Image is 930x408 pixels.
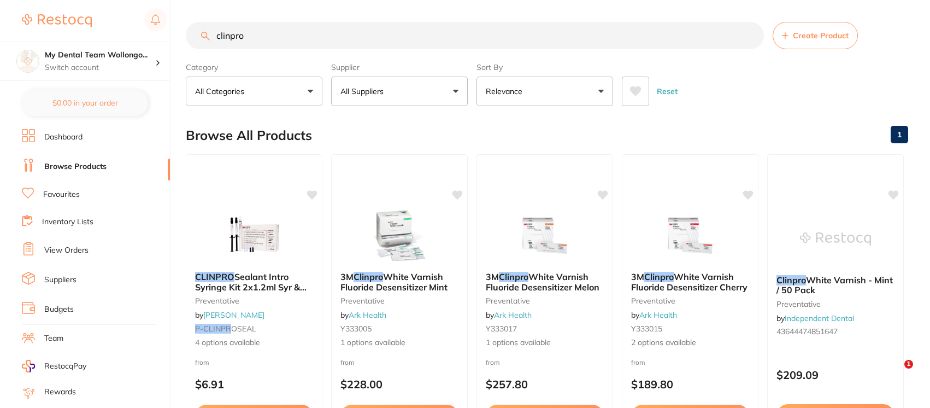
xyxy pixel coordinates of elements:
[486,310,532,320] span: by
[22,360,86,372] a: RestocqPay
[195,271,234,282] em: CLINPRO
[509,208,580,263] img: 3M Clinpro White Varnish Fluoride Desensitizer Melon
[45,62,155,73] p: Switch account
[44,361,86,372] span: RestocqPay
[195,324,231,334] em: P-CLINPR
[44,161,107,172] a: Browse Products
[793,31,849,40] span: Create Product
[22,360,35,372] img: RestocqPay
[486,324,517,334] span: Y333017
[340,86,388,97] p: All Suppliers
[476,77,613,106] button: Relevance
[785,313,854,323] a: Independent Dental
[644,271,674,282] em: Clinpro
[776,369,894,381] p: $209.09
[44,132,83,143] a: Dashboard
[340,337,458,348] span: 1 options available
[631,310,677,320] span: by
[195,358,209,366] span: from
[22,8,92,33] a: Restocq Logo
[494,310,532,320] a: Ark Health
[22,14,92,27] img: Restocq Logo
[776,313,854,323] span: by
[42,217,93,228] a: Inventory Lists
[776,275,806,285] em: Clinpro
[22,90,148,116] button: $0.00 in your order
[340,358,355,366] span: from
[340,378,458,390] p: $228.00
[631,378,749,390] p: $189.80
[44,245,89,256] a: View Orders
[186,128,312,143] h2: Browse All Products
[639,310,677,320] a: Ark Health
[195,272,313,292] b: CLINPRO Sealant Intro Syringe Kit 2x1.2ml Syr & Accessorie
[776,275,894,295] b: Clinpro White Varnish - Mint / 50 Pack
[631,337,749,348] span: 2 options available
[486,86,527,97] p: Relevance
[773,22,858,49] button: Create Product
[186,62,322,72] label: Category
[631,358,645,366] span: from
[195,86,249,97] p: All Categories
[631,271,644,282] span: 3M
[331,77,468,106] button: All Suppliers
[776,300,894,308] small: preventative
[800,212,871,266] img: Clinpro White Varnish - Mint / 50 Pack
[486,296,604,305] small: preventative
[486,271,599,292] span: White Varnish Fluoride Desensitizer Melon
[631,272,749,292] b: 3M Clinpro White Varnish Fluoride Desensitizer Cherry
[349,310,386,320] a: Ark Health
[231,324,256,334] span: OSEAL
[340,272,458,292] b: 3M Clinpro White Varnish Fluoride Desensitizer Mint
[776,275,893,295] span: White Varnish - Mint / 50 Pack
[340,271,448,292] span: White Varnish Fluoride Desensitizer Mint
[486,378,604,390] p: $257.80
[340,271,354,282] span: 3M
[340,310,386,320] span: by
[195,378,313,390] p: $6.91
[17,50,39,72] img: My Dental Team Wollongong
[331,62,468,72] label: Supplier
[44,275,76,285] a: Suppliers
[655,208,726,263] img: 3M Clinpro White Varnish Fluoride Desensitizer Cherry
[219,208,290,263] img: CLINPRO Sealant Intro Syringe Kit 2x1.2ml Syr & Accessorie
[45,50,155,61] h4: My Dental Team Wollongong
[195,296,313,305] small: preventative
[44,387,76,398] a: Rewards
[486,337,604,348] span: 1 options available
[340,324,372,334] span: Y333005
[486,271,499,282] span: 3M
[476,62,613,72] label: Sort By
[904,360,913,369] span: 1
[776,327,838,336] span: 43644474851647
[486,358,500,366] span: from
[486,272,604,292] b: 3M Clinpro White Varnish Fluoride Desensitizer Melon
[195,271,307,302] span: Sealant Intro Syringe Kit 2x1.2ml Syr & Accessorie
[44,333,63,344] a: Team
[195,310,264,320] span: by
[340,296,458,305] small: preventative
[186,22,764,49] input: Search Products
[354,271,383,282] em: Clinpro
[631,271,747,292] span: White Varnish Fluoride Desensitizer Cherry
[631,324,662,334] span: Y333015
[43,189,80,200] a: Favourites
[44,304,74,315] a: Budgets
[654,77,681,106] button: Reset
[882,360,908,386] iframe: Intercom live chat
[499,271,528,282] em: Clinpro
[195,337,313,348] span: 4 options available
[891,124,908,145] a: 1
[364,208,435,263] img: 3M Clinpro White Varnish Fluoride Desensitizer Mint
[186,77,322,106] button: All Categories
[631,296,749,305] small: preventative
[203,310,264,320] a: [PERSON_NAME]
